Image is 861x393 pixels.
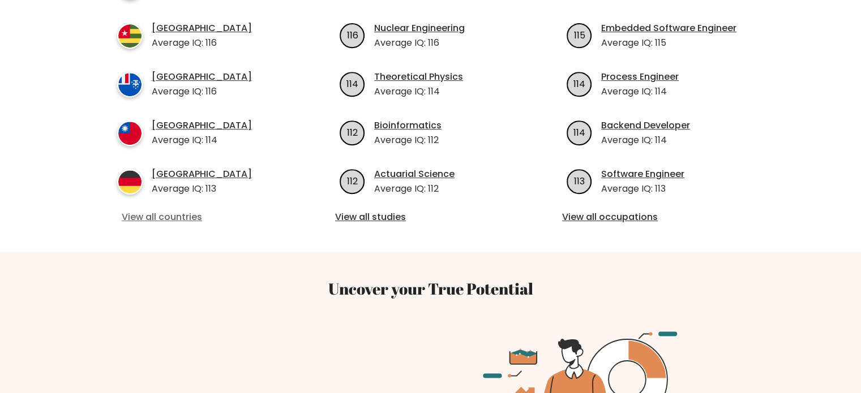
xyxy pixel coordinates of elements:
[152,167,252,181] a: [GEOGRAPHIC_DATA]
[117,23,143,49] img: country
[152,85,252,98] p: Average IQ: 116
[152,119,252,132] a: [GEOGRAPHIC_DATA]
[346,77,358,90] text: 114
[562,210,753,224] a: View all occupations
[601,119,690,132] a: Backend Developer
[117,120,143,146] img: country
[601,167,684,181] a: Software Engineer
[152,182,252,196] p: Average IQ: 113
[601,70,679,84] a: Process Engineer
[347,174,358,187] text: 112
[374,85,463,98] p: Average IQ: 114
[152,70,252,84] a: [GEOGRAPHIC_DATA]
[374,182,455,196] p: Average IQ: 112
[601,36,736,50] p: Average IQ: 115
[374,119,442,132] a: Bioinformatics
[374,167,455,181] a: Actuarial Science
[117,169,143,195] img: country
[601,182,684,196] p: Average IQ: 113
[601,85,679,98] p: Average IQ: 114
[64,279,798,299] h3: Uncover your True Potential
[573,77,585,90] text: 114
[374,133,442,147] p: Average IQ: 112
[117,72,143,97] img: country
[122,210,285,224] a: View all countries
[347,28,358,41] text: 116
[152,21,252,35] a: [GEOGRAPHIC_DATA]
[574,174,585,187] text: 113
[152,36,252,50] p: Average IQ: 116
[574,28,585,41] text: 115
[374,70,463,84] a: Theoretical Physics
[374,36,465,50] p: Average IQ: 116
[374,21,465,35] a: Nuclear Engineering
[601,21,736,35] a: Embedded Software Engineer
[152,133,252,147] p: Average IQ: 114
[573,126,585,139] text: 114
[347,126,358,139] text: 112
[601,133,690,147] p: Average IQ: 114
[335,210,526,224] a: View all studies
